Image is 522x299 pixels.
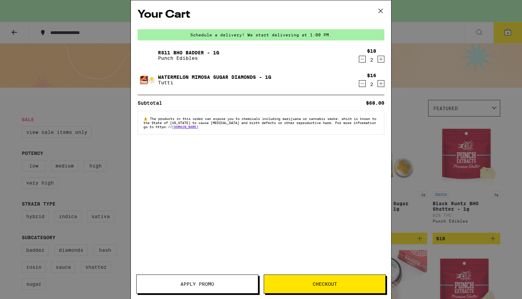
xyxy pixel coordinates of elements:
a: Watermelon Mimosa Sugar Diamonds - 1g [158,74,271,80]
span: Checkout [313,282,337,286]
div: $68.00 [366,101,384,105]
div: 2 [367,82,376,87]
a: [DOMAIN_NAME] [172,125,198,129]
span: Hi. Need any help? [4,5,49,10]
div: $16 [367,73,376,78]
img: RS11 BHO Badder - 1g [138,46,157,65]
div: Schedule a delivery! We start delivering at 1:00 PM. [138,29,384,40]
button: Increment [378,56,384,63]
div: Subtotal [138,101,167,105]
img: Watermelon Mimosa Sugar Diamonds - 1g [138,70,157,89]
div: $18 [367,48,376,54]
span: Apply Promo [180,282,214,286]
h2: Your Cart [138,7,384,22]
button: Decrement [359,80,366,87]
button: Checkout [264,275,386,294]
div: 2 [367,57,376,63]
a: RS11 BHO Badder - 1g [158,50,219,55]
button: Increment [378,80,384,87]
button: Apply Promo [136,275,258,294]
p: Tutti [158,80,271,85]
span: The products in this order can expose you to chemicals including marijuana or cannabis smoke, whi... [143,117,376,129]
p: Punch Edibles [158,55,219,61]
span: ⚠️ [143,117,150,121]
button: Decrement [359,56,366,63]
